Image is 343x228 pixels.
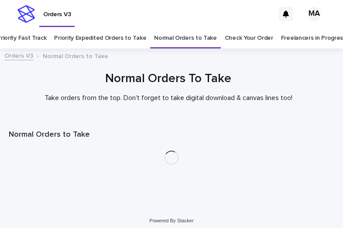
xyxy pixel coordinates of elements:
a: Priority Expedited Orders to Take [54,28,146,48]
div: MA [307,7,321,21]
h1: Normal Orders To Take [9,71,328,87]
a: Powered By Stacker [149,218,193,223]
img: stacker-logo-s-only.png [17,5,35,23]
p: Take orders from the top. Don't forget to take digital download & canvas lines too! [9,94,328,102]
a: Normal Orders to Take [154,28,217,48]
a: Check Your Order [225,28,273,48]
a: Orders V3 [4,50,33,60]
p: Normal Orders to Take [43,51,108,60]
h1: Normal Orders to Take [9,130,334,140]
